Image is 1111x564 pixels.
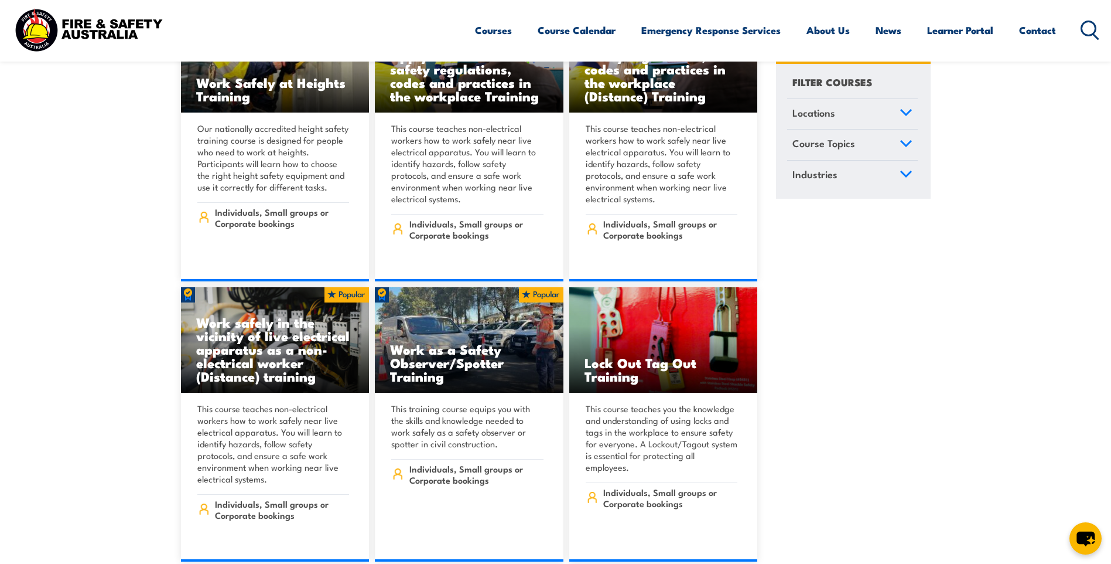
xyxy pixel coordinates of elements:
a: News [876,15,901,46]
a: Learner Portal [927,15,993,46]
span: Individuals, Small groups or Corporate bookings [603,487,737,509]
h3: Work Safely at Heights Training [196,76,354,103]
a: Work safely in the vicinity of live electrical apparatus as a non-electrical worker (Distance) tr... [181,287,370,393]
span: Individuals, Small groups or Corporate bookings [409,463,543,485]
a: Work as a Safety Observer/Spotter Training [375,287,563,393]
h3: Work as a Safety Observer/Spotter Training [390,342,548,383]
a: Contact [1019,15,1056,46]
h3: Apply work health and safety regulations, codes and practices in the workplace Training [390,49,548,103]
a: Locations [787,99,918,130]
p: Our nationally accredited height safety training course is designed for people who need to work a... [197,123,350,193]
span: Course Topics [792,136,855,152]
h3: Apply work health and safety regulations, codes and practices in the workplace (Distance) Training [584,35,743,103]
a: Industries [787,161,918,191]
img: Lock Out Tag Out Training [569,287,758,393]
img: Work as a Safety Observer Spotter Training (2) [375,287,563,393]
p: This course teaches you the knowledge and understanding of using locks and tags in the workplace ... [586,403,738,473]
p: This course teaches non-electrical workers how to work safely near live electrical apparatus. You... [197,403,350,485]
h3: Work safely in the vicinity of live electrical apparatus as a non-electrical worker (Distance) tr... [196,315,354,383]
p: This training course equips you with the skills and knowledge needed to work safely as a safety o... [391,403,543,450]
a: Course Topics [787,130,918,161]
span: Industries [792,167,837,182]
h4: FILTER COURSES [792,74,872,90]
a: Courses [475,15,512,46]
a: Course Calendar [538,15,616,46]
span: Locations [792,105,835,121]
span: Individuals, Small groups or Corporate bookings [409,218,543,240]
h3: Lock Out Tag Out Training [584,356,743,383]
a: Emergency Response Services [641,15,781,46]
p: This course teaches non-electrical workers how to work safely near live electrical apparatus. You... [391,123,543,205]
img: Work safely in the vicinity of live electrical apparatus as a non-electrical worker (Distance) TR... [181,287,370,393]
span: Individuals, Small groups or Corporate bookings [215,206,349,229]
span: Individuals, Small groups or Corporate bookings [603,218,737,240]
p: This course teaches non-electrical workers how to work safely near live electrical apparatus. You... [586,123,738,205]
a: About Us [806,15,850,46]
span: Individuals, Small groups or Corporate bookings [215,498,349,521]
button: chat-button [1069,522,1102,555]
